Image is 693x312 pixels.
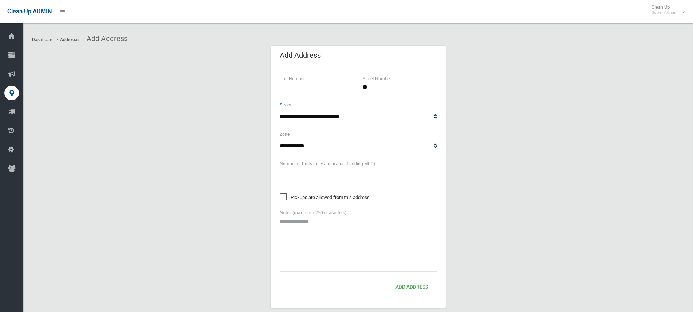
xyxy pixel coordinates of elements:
[652,10,677,15] small: Super Admin
[32,37,54,42] a: Dashboard
[280,193,370,202] span: Pickups are allowed from this address
[271,48,330,62] header: Add Address
[393,281,431,294] button: Add Address
[81,32,128,45] li: Add Address
[7,8,52,15] span: Clean Up ADMIN
[648,4,684,15] span: Clean Up
[60,37,80,42] a: Addresses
